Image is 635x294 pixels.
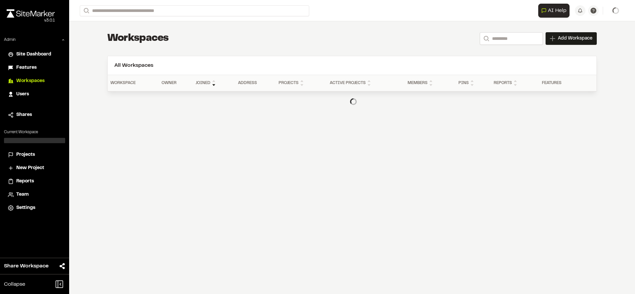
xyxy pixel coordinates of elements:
h2: All Workspaces [114,61,590,69]
button: Search [80,5,92,16]
div: Pins [458,79,488,87]
a: New Project [8,164,61,172]
a: Settings [8,204,61,212]
a: Users [8,91,61,98]
span: AI Help [548,7,567,15]
div: Members [408,79,453,87]
button: Search [480,32,492,45]
a: Shares [8,111,61,119]
a: Projects [8,151,61,158]
div: Workspace [110,80,156,86]
div: Address [238,80,273,86]
span: Settings [16,204,35,212]
p: Current Workspace [4,129,65,135]
div: Reports [494,79,537,87]
span: Site Dashboard [16,51,51,58]
span: Collapse [4,280,25,288]
img: rebrand.png [7,9,55,18]
div: Oh geez...please don't... [7,18,55,24]
button: Open AI Assistant [538,4,570,18]
div: Owner [162,80,190,86]
span: Shares [16,111,32,119]
a: Reports [8,178,61,185]
span: Features [16,64,37,71]
span: Projects [16,151,35,158]
a: Team [8,191,61,198]
div: Active Projects [330,79,402,87]
div: Features [542,80,578,86]
div: Open AI Assistant [538,4,572,18]
a: Site Dashboard [8,51,61,58]
span: Share Workspace [4,262,49,270]
h1: Workspaces [107,32,169,45]
p: Admin [4,37,16,43]
span: New Project [16,164,44,172]
div: Joined [195,79,233,87]
span: Users [16,91,29,98]
span: Reports [16,178,34,185]
a: Workspaces [8,77,61,85]
span: Team [16,191,29,198]
span: Add Workspace [558,35,592,42]
a: Features [8,64,61,71]
div: Projects [279,79,324,87]
span: Workspaces [16,77,45,85]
